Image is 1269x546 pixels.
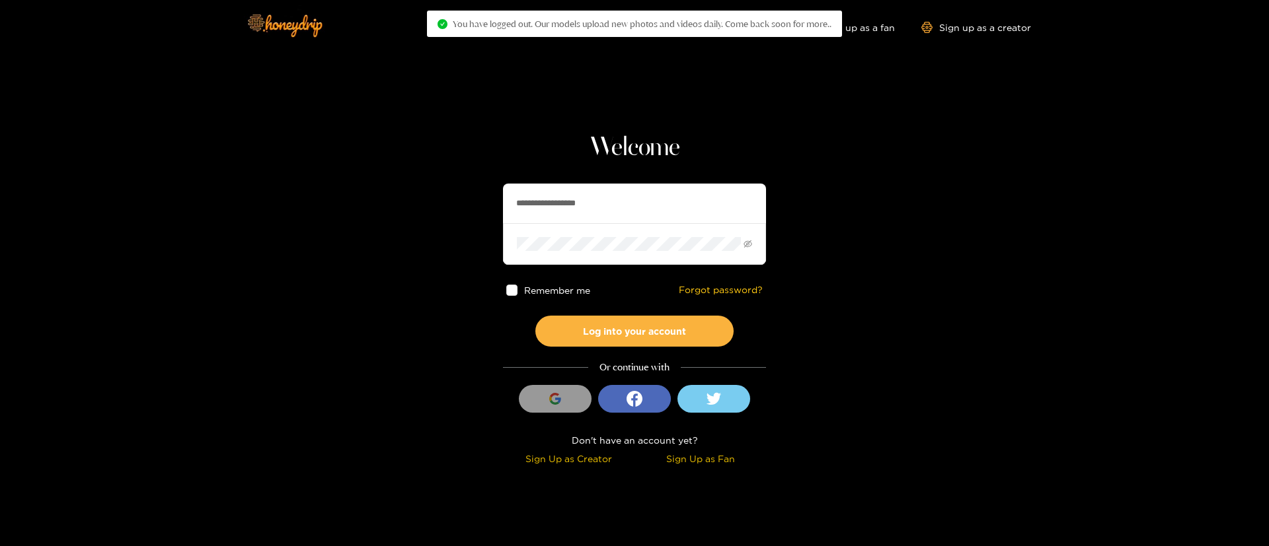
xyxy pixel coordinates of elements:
button: Log into your account [535,316,734,347]
span: You have logged out. Our models upload new photos and videos daily. Come back soon for more.. [453,18,831,29]
span: Remember me [524,285,590,295]
a: Sign up as a fan [804,22,895,33]
a: Sign up as a creator [921,22,1031,33]
h1: Welcome [503,132,766,164]
span: eye-invisible [744,240,752,248]
span: check-circle [438,19,447,29]
a: Forgot password? [679,285,763,296]
div: Or continue with [503,360,766,375]
div: Sign Up as Creator [506,451,631,466]
div: Don't have an account yet? [503,432,766,448]
div: Sign Up as Fan [638,451,763,466]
